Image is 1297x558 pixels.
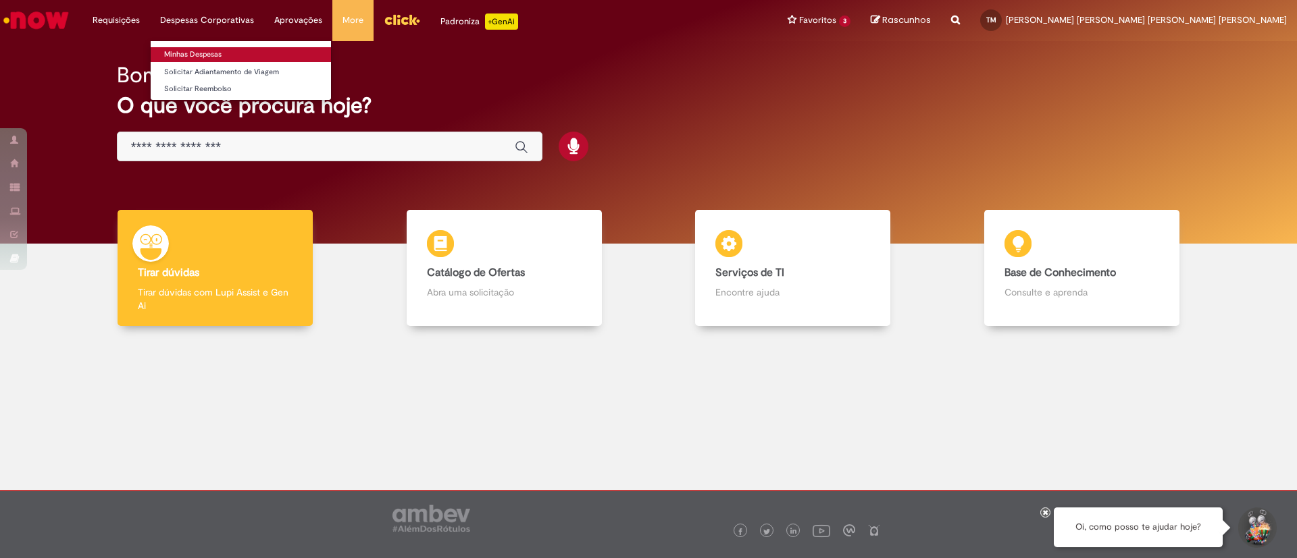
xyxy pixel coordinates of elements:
[938,210,1227,327] a: Base de Conhecimento Consulte e aprenda
[392,505,470,532] img: logo_footer_ambev_rotulo_gray.png
[138,266,199,279] b: Tirar dúvidas
[1004,285,1159,299] p: Consulte e aprenda
[427,285,582,299] p: Abra uma solicitação
[440,13,518,30] div: Padroniza
[813,522,830,539] img: logo_footer_youtube.png
[871,14,931,27] a: Rascunhos
[715,285,870,299] p: Encontre ajuda
[151,82,331,96] a: Solicitar Reembolso
[71,210,360,327] a: Tirar dúvidas Tirar dúvidas com Lupi Assist e Gen Ai
[868,524,880,536] img: logo_footer_naosei.png
[427,266,525,279] b: Catálogo de Ofertas
[150,40,332,101] ul: Despesas Corporativas
[986,16,996,24] span: TM
[1054,507,1223,547] div: Oi, como posso te ajudar hoje?
[1,7,71,34] img: ServiceNow
[799,13,836,27] span: Favoritos
[117,63,271,87] h2: Bom dia, Thiago
[384,9,420,30] img: click_logo_yellow_360x200.png
[839,16,850,27] span: 3
[648,210,938,327] a: Serviços de TI Encontre ajuda
[485,13,518,30] p: +GenAi
[93,13,140,27] span: Requisições
[737,528,744,535] img: logo_footer_facebook.png
[882,13,931,26] span: Rascunhos
[1004,266,1116,279] b: Base de Conhecimento
[715,266,784,279] b: Serviços de TI
[843,524,855,536] img: logo_footer_workplace.png
[790,528,797,536] img: logo_footer_linkedin.png
[763,528,770,535] img: logo_footer_twitter.png
[342,13,363,27] span: More
[360,210,649,327] a: Catálogo de Ofertas Abra uma solicitação
[151,47,331,62] a: Minhas Despesas
[274,13,322,27] span: Aprovações
[151,65,331,80] a: Solicitar Adiantamento de Viagem
[1006,14,1287,26] span: [PERSON_NAME] [PERSON_NAME] [PERSON_NAME] [PERSON_NAME]
[1236,507,1277,548] button: Iniciar Conversa de Suporte
[160,13,254,27] span: Despesas Corporativas
[138,285,293,312] p: Tirar dúvidas com Lupi Assist e Gen Ai
[117,94,1181,117] h2: O que você procura hoje?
